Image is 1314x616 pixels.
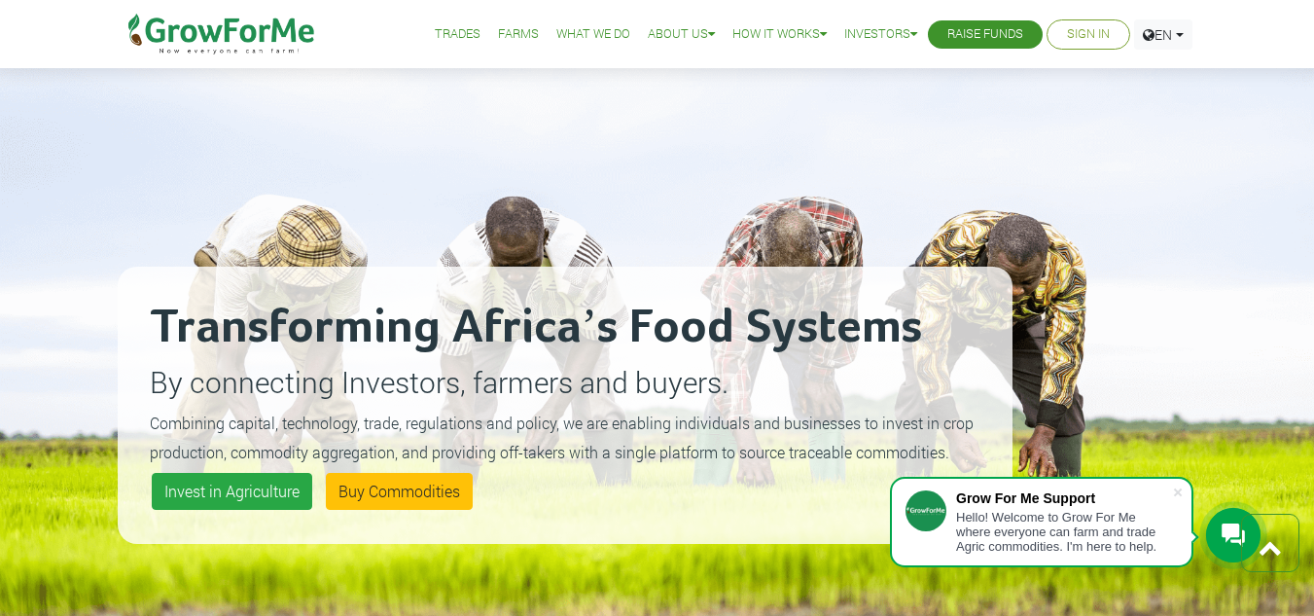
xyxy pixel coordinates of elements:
a: EN [1134,19,1192,50]
a: What We Do [556,24,630,45]
h2: Transforming Africa’s Food Systems [150,299,980,357]
div: Grow For Me Support [956,490,1172,506]
a: Farms [498,24,539,45]
a: Raise Funds [947,24,1023,45]
a: Sign In [1067,24,1110,45]
a: Trades [435,24,480,45]
small: Combining capital, technology, trade, regulations and policy, we are enabling individuals and bus... [150,413,974,462]
p: By connecting Investors, farmers and buyers. [150,360,980,404]
a: Invest in Agriculture [152,473,312,510]
a: How it Works [732,24,827,45]
a: Buy Commodities [326,473,473,510]
a: About Us [648,24,715,45]
a: Investors [844,24,917,45]
div: Hello! Welcome to Grow For Me where everyone can farm and trade Agric commodities. I'm here to help. [956,510,1172,554]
